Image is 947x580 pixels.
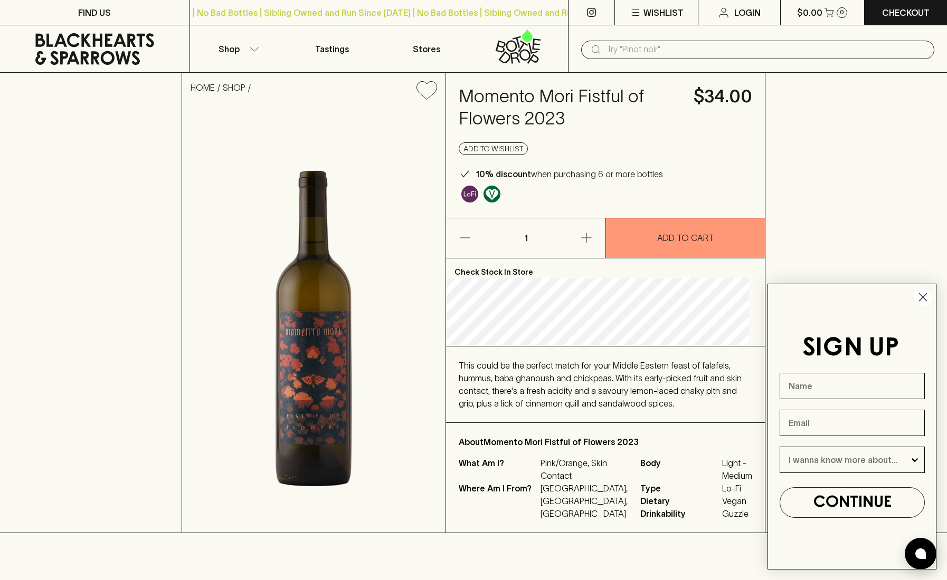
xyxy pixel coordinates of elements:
p: [GEOGRAPHIC_DATA], [GEOGRAPHIC_DATA], [GEOGRAPHIC_DATA] [541,482,628,520]
a: Some may call it natural, others minimum intervention, either way, it’s hands off & maybe even a ... [459,183,481,205]
img: 26886.png [182,108,446,533]
span: Body [640,457,719,482]
a: Made without the use of any animal products. [481,183,503,205]
p: About Momento Mori Fistful of Flowers 2023 [459,436,752,448]
img: bubble-icon [915,548,926,559]
input: Name [780,373,925,399]
p: Pink/Orange, Skin Contact [541,457,628,482]
p: What Am I? [459,457,538,482]
span: This could be the perfect match for your Middle Eastern feast of falafels, hummus, baba ghanoush ... [459,361,742,408]
p: 0 [840,9,844,15]
button: Add to wishlist [412,77,441,104]
input: I wanna know more about... [789,447,910,472]
p: Where Am I From? [459,482,538,520]
span: Type [640,482,719,495]
p: when purchasing 6 or more bottles [476,168,663,180]
button: Shop [190,25,285,72]
img: Lo-Fi [461,186,478,202]
span: Lo-Fi [722,482,752,495]
a: SHOP [223,83,245,92]
button: CONTINUE [780,487,925,518]
a: HOME [191,83,215,92]
span: SIGN UP [802,336,899,361]
input: Try "Pinot noir" [607,41,926,58]
button: Close dialog [914,288,932,306]
h4: $34.00 [694,85,752,108]
a: Tastings [285,25,379,72]
p: Login [734,6,761,19]
b: 10% discount [476,169,531,179]
span: Guzzle [722,507,752,520]
p: FIND US [78,6,111,19]
span: Drinkability [640,507,719,520]
div: FLYOUT Form [757,273,947,580]
h4: Momento Mori Fistful of Flowers 2023 [459,85,681,130]
img: Vegan [484,186,500,202]
input: Email [780,410,925,436]
p: Checkout [882,6,930,19]
p: Tastings [315,43,349,55]
button: Show Options [910,447,920,472]
p: 1 [513,218,538,258]
p: ADD TO CART [657,231,714,244]
span: Vegan [722,495,752,507]
p: $0.00 [797,6,822,19]
span: Dietary [640,495,719,507]
p: Check Stock In Store [446,258,765,278]
p: Stores [413,43,440,55]
p: Wishlist [643,6,684,19]
p: Shop [219,43,240,55]
button: ADD TO CART [606,218,765,258]
button: Add to wishlist [459,142,528,155]
span: Light - Medium [722,457,752,482]
a: Stores [379,25,474,72]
